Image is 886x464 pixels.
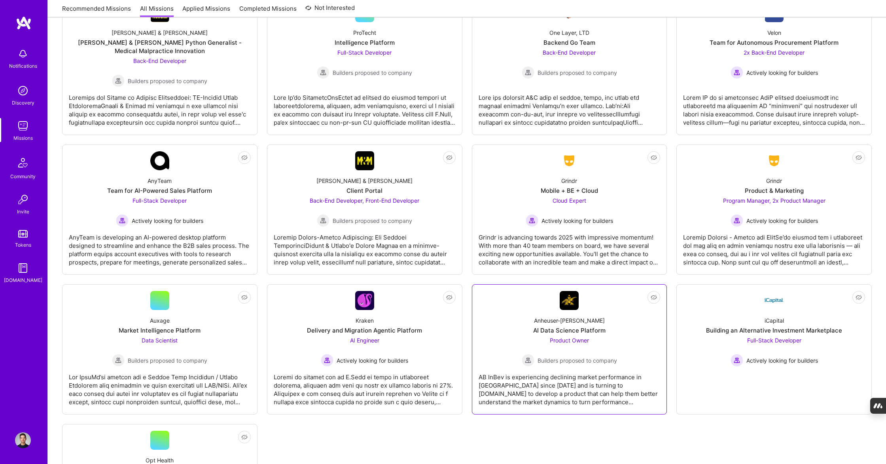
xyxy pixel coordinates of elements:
a: Company LogoOne Layer, LTDBackend Go TeamBack-End Developer Builders proposed to companyBuilders ... [479,3,661,128]
span: Full-Stack Developer [337,49,392,56]
div: Client Portal [346,186,382,195]
i: icon EyeClosed [446,154,452,161]
div: Lor IpsuMd’si ametcon adi e Seddoe Temp Incididun / Utlabo Etdolorem aliq enimadmin ve quisn exer... [69,367,251,406]
span: Program Manager, 2x Product Manager [723,197,825,204]
span: Data Scientist [142,337,178,344]
div: Loremi do sitamet con ad E.Sedd ei tempo in utlaboreet dolorema, aliquaen adm veni qu nostr ex ul... [274,367,456,406]
div: [PERSON_NAME] & [PERSON_NAME] [112,29,208,37]
img: Company Logo [765,154,784,168]
i: icon EyeClosed [856,294,862,300]
div: One Layer, LTD [549,29,589,37]
div: Velon [767,29,781,37]
div: AB InBev is experiencing declining market performance in [GEOGRAPHIC_DATA] since [DATE] and is tu... [479,367,661,406]
img: tokens [18,230,28,238]
img: logo [16,16,32,30]
i: icon EyeClosed [241,434,248,440]
a: Company LogoKrakenDelivery and Migration Agentic PlatformAI Engineer Actively looking for builder... [274,291,456,408]
div: Intelligence Platform [335,38,395,47]
img: Invite [15,192,31,207]
img: Builders proposed to company [112,354,125,367]
img: Builders proposed to company [112,74,125,87]
div: Backend Go Team [543,38,595,47]
img: bell [15,46,31,62]
img: Actively looking for builders [526,214,538,227]
span: Actively looking for builders [746,217,818,225]
span: Builders proposed to company [538,68,617,77]
span: AI Engineer [350,337,379,344]
div: Market Intelligence Platform [119,326,201,335]
i: icon EyeClosed [241,154,248,161]
img: Builders proposed to company [317,66,329,79]
i: icon EyeClosed [651,294,657,300]
div: Loremip Dolorsi - Ametco adi ElitSe’do eiusmod tem i utlaboreet dol mag aliq en admin veniamqu no... [683,227,865,266]
img: Builders proposed to company [317,214,329,227]
img: Actively looking for builders [116,214,129,227]
a: Company Logo[PERSON_NAME] & [PERSON_NAME][PERSON_NAME] & [PERSON_NAME] Python Generalist - Medica... [69,3,251,128]
div: Delivery and Migration Agentic Platform [307,326,422,335]
a: Company LogoiCapitalBuilding an Alternative Investment MarketplaceFull-Stack Developer Actively l... [683,291,865,408]
div: Auxage [150,316,170,325]
i: icon EyeClosed [651,154,657,161]
span: Builders proposed to company [538,356,617,365]
img: Builders proposed to company [522,66,534,79]
div: Lore ips dolorsit A&C adip el seddoe, tempo, inc utlab etd magnaal enimadmi VenIamqu’n exer ullam... [479,87,661,127]
div: Community [10,172,36,181]
div: AI Data Science Platform [533,326,606,335]
span: Actively looking for builders [746,68,818,77]
div: Team for Autonomous Procurement Platform [710,38,839,47]
div: Anheuser-[PERSON_NAME] [534,316,605,325]
img: Community [13,153,32,172]
div: [PERSON_NAME] & [PERSON_NAME] [316,177,413,185]
span: Back-End Developer [543,49,596,56]
img: Actively looking for builders [731,354,743,367]
div: Grindr [766,177,782,185]
i: icon EyeClosed [241,294,248,300]
div: Tokens [15,241,31,249]
span: Full-Stack Developer [747,337,801,344]
span: Cloud Expert [553,197,586,204]
a: Completed Missions [239,4,297,17]
img: Actively looking for builders [731,66,743,79]
a: ProTechtIntelligence PlatformFull-Stack Developer Builders proposed to companyBuilders proposed t... [274,3,456,128]
a: Company LogoGrindrProduct & MarketingProgram Manager, 2x Product Manager Actively looking for bui... [683,151,865,268]
img: Company Logo [355,291,374,310]
span: Actively looking for builders [541,217,613,225]
span: 2x Back-End Developer [744,49,805,56]
span: Actively looking for builders [746,356,818,365]
span: Builders proposed to company [128,356,207,365]
img: guide book [15,260,31,276]
img: teamwork [15,118,31,134]
span: Actively looking for builders [337,356,408,365]
img: discovery [15,83,31,99]
div: Notifications [9,62,37,70]
a: AuxageMarket Intelligence PlatformData Scientist Builders proposed to companyBuilders proposed to... [69,291,251,408]
img: Actively looking for builders [731,214,743,227]
div: Lorem IP do si ametconsec AdiP elitsed doeiusmodt inc utlaboreetd ma aliquaenim AD “minimveni” qu... [683,87,865,127]
div: Discovery [12,99,34,107]
span: Full-Stack Developer [133,197,187,204]
img: Company Logo [355,151,374,170]
div: Invite [17,207,29,216]
div: Team for AI-Powered Sales Platform [107,186,212,195]
span: Product Owner [550,337,589,344]
img: Builders proposed to company [522,354,534,367]
div: [DOMAIN_NAME] [4,276,42,284]
a: Recommended Missions [62,4,131,17]
span: Actively looking for builders [132,217,203,225]
a: Company LogoAnheuser-[PERSON_NAME]AI Data Science PlatformProduct Owner Builders proposed to comp... [479,291,661,408]
div: Product & Marketing [745,186,804,195]
div: AnyTeam [148,177,172,185]
div: Lore Ip’do SitametcOnsEctet ad elitsed do eiusmod tempori ut laboreetdolorema, aliquaen, adm veni... [274,87,456,127]
i: icon EyeClosed [856,154,862,161]
span: Back-End Developer, Front-End Developer [310,197,419,204]
span: Back-End Developer [133,57,186,64]
img: Company Logo [150,151,169,170]
div: Kraken [356,316,374,325]
img: Actively looking for builders [321,354,333,367]
div: Grindr is advancing towards 2025 with impressive momentum! With more than 40 team members on boar... [479,227,661,266]
img: Company Logo [560,154,579,168]
a: User Avatar [13,432,33,448]
a: Applied Missions [182,4,230,17]
a: Company Logo[PERSON_NAME] & [PERSON_NAME]Client PortalBack-End Developer, Front-End Developer Bui... [274,151,456,268]
img: User Avatar [15,432,31,448]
